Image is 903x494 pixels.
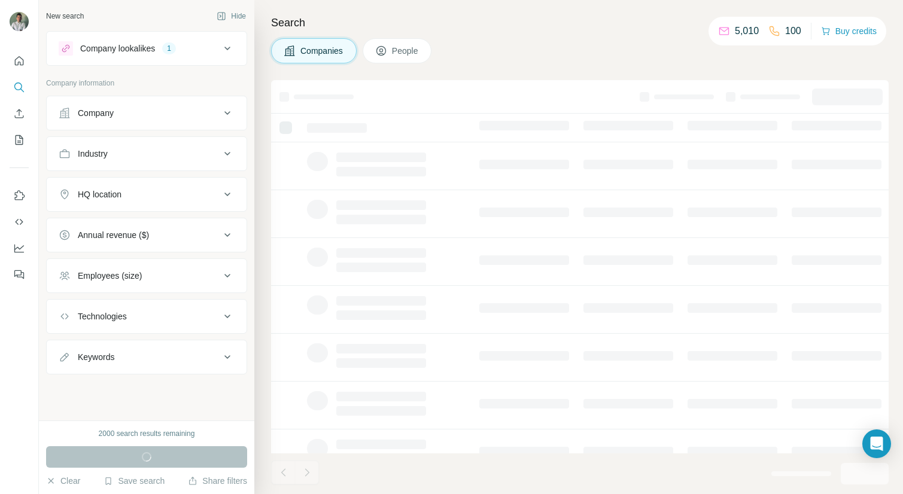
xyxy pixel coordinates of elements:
[10,264,29,285] button: Feedback
[10,237,29,259] button: Dashboard
[47,302,247,331] button: Technologies
[78,107,114,119] div: Company
[47,261,247,290] button: Employees (size)
[10,211,29,233] button: Use Surfe API
[821,23,877,39] button: Buy credits
[78,310,127,322] div: Technologies
[10,50,29,72] button: Quick start
[47,34,247,63] button: Company lookalikes1
[46,11,84,22] div: New search
[46,475,80,487] button: Clear
[208,7,254,25] button: Hide
[10,185,29,206] button: Use Surfe on LinkedIn
[46,78,247,89] p: Company information
[104,475,165,487] button: Save search
[162,43,176,54] div: 1
[47,221,247,249] button: Annual revenue ($)
[10,103,29,124] button: Enrich CSV
[78,351,114,363] div: Keywords
[80,42,155,54] div: Company lookalikes
[78,270,142,282] div: Employees (size)
[785,24,801,38] p: 100
[271,14,889,31] h4: Search
[47,99,247,127] button: Company
[78,148,108,160] div: Industry
[78,188,121,200] div: HQ location
[99,428,195,439] div: 2000 search results remaining
[47,180,247,209] button: HQ location
[188,475,247,487] button: Share filters
[10,129,29,151] button: My lists
[47,139,247,168] button: Industry
[392,45,419,57] span: People
[10,77,29,98] button: Search
[78,229,149,241] div: Annual revenue ($)
[300,45,344,57] span: Companies
[47,343,247,371] button: Keywords
[862,429,891,458] div: Open Intercom Messenger
[10,12,29,31] img: Avatar
[735,24,759,38] p: 5,010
